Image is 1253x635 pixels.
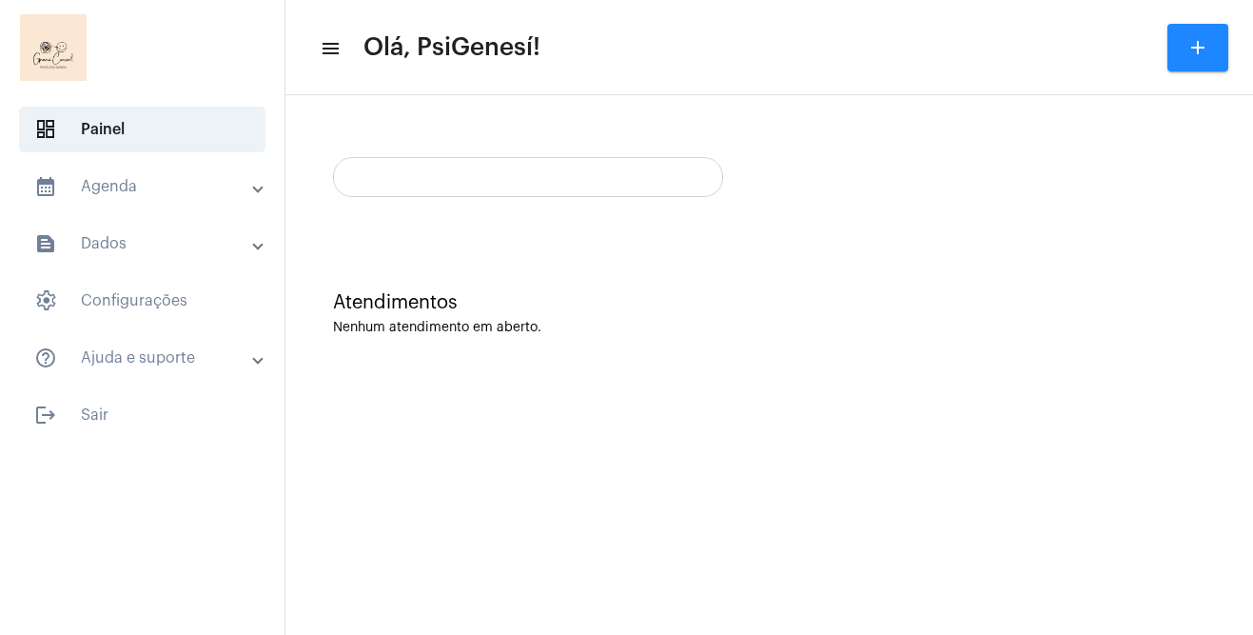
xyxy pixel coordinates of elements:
[11,164,284,209] mat-expansion-panel-header: sidenav iconAgenda
[333,321,1205,335] div: Nenhum atendimento em aberto.
[11,221,284,267] mat-expansion-panel-header: sidenav iconDados
[34,347,57,369] mat-icon: sidenav icon
[1186,36,1209,59] mat-icon: add
[34,175,57,198] mat-icon: sidenav icon
[34,289,57,312] span: sidenav icon
[320,37,339,60] mat-icon: sidenav icon
[15,10,91,86] img: 6b7a58c8-ea08-a5ff-33c7-585ca8acd23f.png
[333,292,1205,313] div: Atendimentos
[34,232,254,255] mat-panel-title: Dados
[19,278,265,324] span: Configurações
[34,118,57,141] span: sidenav icon
[34,175,254,198] mat-panel-title: Agenda
[34,404,57,427] mat-icon: sidenav icon
[34,232,57,255] mat-icon: sidenav icon
[11,335,284,381] mat-expansion-panel-header: sidenav iconAjuda e suporte
[19,107,265,152] span: Painel
[363,32,540,63] span: Olá, PsiGenesí!
[34,347,254,369] mat-panel-title: Ajuda e suporte
[19,392,265,438] span: Sair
